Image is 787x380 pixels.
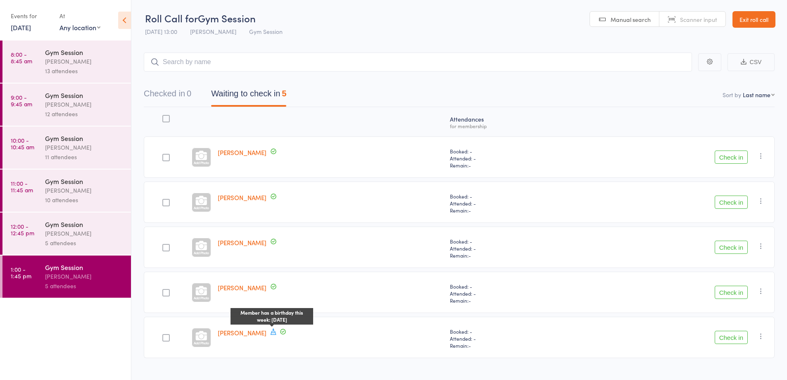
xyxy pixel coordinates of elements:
a: Exit roll call [732,11,775,28]
time: 8:00 - 8:45 am [11,51,32,64]
div: Gym Session [45,177,124,186]
input: Search by name [144,53,692,72]
span: Booked: - [450,193,577,200]
time: 9:00 - 9:45 am [11,94,32,107]
div: Atten­dances [447,111,580,133]
button: CSV [728,53,775,71]
span: - [468,207,471,214]
div: [PERSON_NAME] [45,272,124,281]
span: Attended: - [450,245,577,252]
div: [PERSON_NAME] [45,57,124,66]
button: Check in [715,331,748,344]
time: 1:00 - 1:45 pm [11,266,31,279]
div: [PERSON_NAME] [45,186,124,195]
span: Remain: [450,162,577,169]
span: Booked: - [450,148,577,155]
div: 12 attendees [45,109,124,119]
div: 5 attendees [45,238,124,248]
button: Checked in0 [144,85,191,107]
div: 13 attendees [45,66,124,76]
span: Gym Session [249,27,283,36]
span: Remain: [450,342,577,349]
span: - [468,342,471,349]
div: for membership [450,123,577,129]
button: Check in [715,241,748,254]
div: Gym Session [45,220,124,229]
button: Check in [715,151,748,164]
span: - [468,252,471,259]
a: 9:00 -9:45 amGym Session[PERSON_NAME]12 attendees [2,84,131,126]
div: Any location [59,23,100,32]
span: Scanner input [680,15,717,24]
a: 10:00 -10:45 amGym Session[PERSON_NAME]11 attendees [2,127,131,169]
span: Attended: - [450,335,577,342]
span: - [468,297,471,304]
button: Check in [715,286,748,299]
span: Manual search [611,15,651,24]
div: 5 attendees [45,281,124,291]
div: Gym Session [45,134,124,143]
span: Roll Call for [145,11,198,25]
a: 11:00 -11:45 amGym Session[PERSON_NAME]10 attendees [2,170,131,212]
div: 0 [187,89,191,98]
button: Check in [715,196,748,209]
div: [PERSON_NAME] [45,143,124,152]
time: 10:00 - 10:45 am [11,137,34,150]
label: Sort by [723,91,741,99]
time: 11:00 - 11:45 am [11,180,33,193]
time: 12:00 - 12:45 pm [11,223,34,236]
span: Gym Session [198,11,256,25]
a: 8:00 -8:45 amGym Session[PERSON_NAME]13 attendees [2,41,131,83]
div: Last name [743,91,770,99]
a: [PERSON_NAME] [218,238,266,247]
a: [PERSON_NAME] [218,328,266,337]
span: Booked: - [450,238,577,245]
div: Gym Session [45,91,124,100]
div: [PERSON_NAME] [45,100,124,109]
span: Attended: - [450,200,577,207]
span: Booked: - [450,328,577,335]
div: [PERSON_NAME] [45,229,124,238]
a: 1:00 -1:45 pmGym Session[PERSON_NAME]5 attendees [2,256,131,298]
button: Waiting to check in5 [211,85,286,107]
div: 10 attendees [45,195,124,205]
span: Attended: - [450,290,577,297]
a: [PERSON_NAME] [218,283,266,292]
div: Gym Session [45,48,124,57]
div: Member has a birthday this week: [DATE] [231,308,313,325]
div: Gym Session [45,263,124,272]
span: Booked: - [450,283,577,290]
div: 5 [282,89,286,98]
a: [PERSON_NAME] [218,148,266,157]
span: - [468,162,471,169]
span: Remain: [450,207,577,214]
span: [DATE] 13:00 [145,27,177,36]
span: Remain: [450,252,577,259]
a: 12:00 -12:45 pmGym Session[PERSON_NAME]5 attendees [2,213,131,255]
a: [PERSON_NAME] [218,193,266,202]
span: Remain: [450,297,577,304]
div: 11 attendees [45,152,124,162]
div: At [59,9,100,23]
span: Attended: - [450,155,577,162]
a: [DATE] [11,23,31,32]
span: [PERSON_NAME] [190,27,236,36]
div: Events for [11,9,51,23]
